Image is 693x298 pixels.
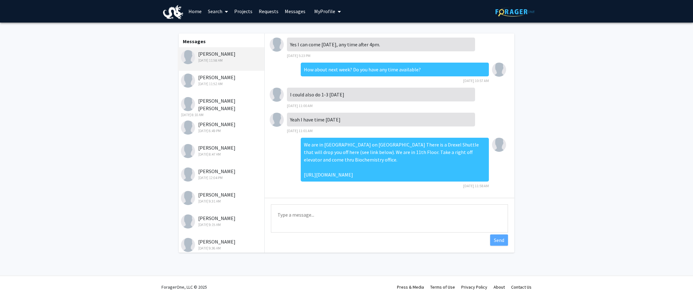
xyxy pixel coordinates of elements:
textarea: Message [271,204,508,233]
div: [DATE] 9:15 AM [181,222,263,228]
img: Jeslynne Jayady [270,113,284,127]
img: Mauricio Reginato [492,63,506,77]
div: Yeah I have time [DATE] [287,113,475,126]
img: Tim Gangadeen [181,214,195,229]
span: [DATE] 11:00 AM [287,103,313,108]
img: ForagerOne Logo [495,7,535,17]
div: [DATE] 6:49 PM [181,128,263,134]
a: Press & Media [397,284,424,290]
a: Terms of Use [430,284,455,290]
div: I could also do 1-3 [DATE] [287,88,475,101]
div: [DATE] 12:04 PM [181,175,263,181]
a: About [494,284,505,290]
img: Drexel University Logo [163,5,183,19]
img: Luiza Jernigan [181,238,195,252]
div: [PERSON_NAME] [181,214,263,228]
iframe: Chat [5,270,27,293]
img: Nishi Vyas [181,121,195,135]
a: Projects [231,0,256,22]
span: [DATE] 11:58 AM [463,183,489,188]
div: [PERSON_NAME] [181,167,263,181]
div: [DATE] 8:47 AM [181,152,263,157]
a: Privacy Policy [461,284,487,290]
img: Drishya Manda [181,74,195,88]
span: [DATE] 10:57 AM [463,78,489,83]
a: Messages [282,0,309,22]
a: Requests [256,0,282,22]
div: ForagerOne, LLC © 2025 [161,276,207,298]
img: Jeslynne Jayady [270,88,284,102]
div: We are in [GEOGRAPHIC_DATA] on [GEOGRAPHIC_DATA] There is a Drexel Shuttle that will drop you off... [301,138,489,182]
div: [DATE] 9:36 AM [181,245,263,251]
img: Mauricio Reginato [492,138,506,152]
div: Yes I can come [DATE], any time after 4pm. [287,38,475,51]
div: [PERSON_NAME] [181,191,263,204]
span: [DATE] 5:23 PM [287,53,310,58]
a: Search [205,0,231,22]
img: Tanushree Pravin Patil [181,97,195,111]
img: Nikunj Patel [181,144,195,158]
img: Jeslynne Jayady [181,50,195,64]
div: [PERSON_NAME] [PERSON_NAME] [181,97,263,118]
div: [PERSON_NAME] [181,74,263,87]
div: [DATE] 8:10 AM [181,112,263,118]
div: [PERSON_NAME] [181,238,263,251]
img: Himika Saha Pom [181,167,195,182]
span: My Profile [314,8,335,14]
img: Jeslynne Jayady [270,38,284,52]
div: [PERSON_NAME] [181,144,263,157]
a: Home [185,0,205,22]
b: Messages [183,38,206,44]
div: [PERSON_NAME] [181,50,263,63]
button: Send [490,234,508,246]
a: Contact Us [511,284,532,290]
div: [DATE] 11:58 AM [181,58,263,63]
div: [DATE] 11:52 AM [181,81,263,87]
div: [PERSON_NAME] [181,121,263,134]
span: [DATE] 11:01 AM [287,128,313,133]
img: Catalina Orozco [181,191,195,205]
div: [DATE] 9:31 AM [181,198,263,204]
div: How about next week? Do you have any time available? [301,63,489,76]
